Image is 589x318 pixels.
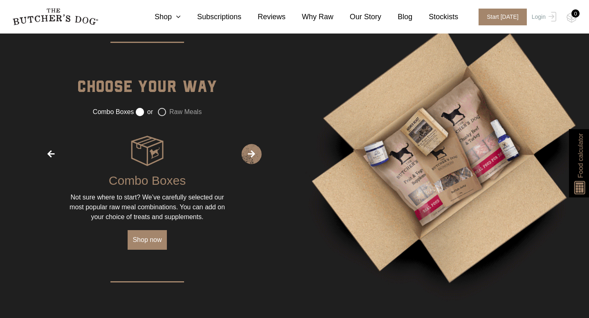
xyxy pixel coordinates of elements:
[93,107,134,117] label: Combo Boxes
[241,11,286,22] a: Reviews
[128,230,166,250] a: Shop now
[530,9,556,25] a: Login
[479,9,527,25] span: Start [DATE]
[138,11,181,22] a: Shop
[181,11,241,22] a: Subscriptions
[470,9,530,25] a: Start [DATE]
[77,74,217,107] div: Choose your way
[136,108,153,116] label: or
[567,12,577,23] img: TBD_Cart-Empty.png
[286,11,333,22] a: Why Raw
[41,144,61,164] span: Previous
[109,167,186,193] div: Combo Boxes
[241,144,262,164] span: Next
[381,11,412,22] a: Blog
[158,108,202,116] label: Raw Meals
[576,133,585,178] span: Food calculator
[571,9,580,18] div: 0
[65,193,229,222] div: Not sure where to start? We’ve carefully selected our most popular raw meal combinations. You can...
[333,11,381,22] a: Our Story
[412,11,458,22] a: Stockists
